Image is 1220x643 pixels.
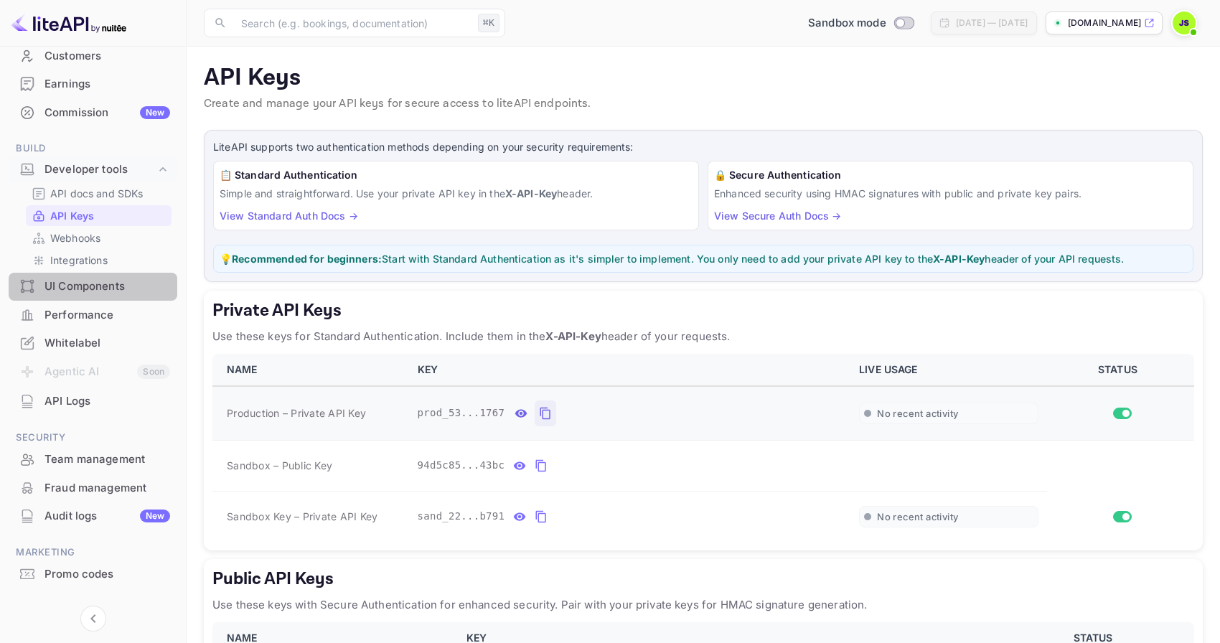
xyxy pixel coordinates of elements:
span: No recent activity [877,511,958,523]
div: Team management [44,451,170,468]
th: STATUS [1047,354,1194,386]
a: Earnings [9,70,177,97]
p: Simple and straightforward. Use your private API key in the header. [220,186,693,201]
strong: X-API-Key [933,253,985,265]
div: CommissionNew [9,99,177,127]
div: Developer tools [9,157,177,182]
p: LiteAPI supports two authentication methods depending on your security requirements: [213,139,1193,155]
div: Earnings [44,76,170,93]
a: Performance [9,301,177,328]
div: Switch to Production mode [802,15,919,32]
p: Use these keys for Standard Authentication. Include them in the header of your requests. [212,328,1194,345]
p: [DOMAIN_NAME] [1068,17,1141,29]
input: Search (e.g. bookings, documentation) [233,9,472,37]
a: Whitelabel [9,329,177,356]
a: Customers [9,42,177,69]
span: No recent activity [877,408,958,420]
span: Security [9,430,177,446]
div: Integrations [26,250,172,271]
span: Marketing [9,545,177,560]
th: NAME [212,354,409,386]
a: View Secure Auth Docs → [714,210,841,222]
a: API Logs [9,388,177,414]
div: Commission [44,105,170,121]
strong: Recommended for beginners: [232,253,382,265]
div: ⌘K [478,14,499,32]
a: CommissionNew [9,99,177,126]
div: Promo codes [9,560,177,588]
div: Performance [44,307,170,324]
a: API docs and SDKs [32,186,166,201]
div: Whitelabel [44,335,170,352]
span: Sandbox Key – Private API Key [227,510,377,522]
div: Performance [9,301,177,329]
p: 💡 Start with Standard Authentication as it's simpler to implement. You only need to add your priv... [220,251,1187,266]
div: API Logs [9,388,177,416]
a: Fraud management [9,474,177,501]
div: Whitelabel [9,329,177,357]
h5: Public API Keys [212,568,1194,591]
a: Audit logsNew [9,502,177,529]
div: New [140,510,170,522]
div: API Keys [26,205,172,226]
div: UI Components [44,278,170,295]
h5: Private API Keys [212,299,1194,322]
span: 94d5c85...43bc [418,458,505,473]
div: Audit logs [44,508,170,525]
div: Promo codes [44,566,170,583]
span: Production – Private API Key [227,405,366,421]
div: Developer tools [44,161,156,178]
h6: 🔒 Secure Authentication [714,167,1187,183]
p: Enhanced security using HMAC signatures with public and private key pairs. [714,186,1187,201]
a: API Keys [32,208,166,223]
p: API docs and SDKs [50,186,144,201]
div: Fraud management [9,474,177,502]
div: API docs and SDKs [26,183,172,204]
div: Audit logsNew [9,502,177,530]
img: John Sutton [1173,11,1196,34]
p: API Keys [204,64,1203,93]
th: LIVE USAGE [850,354,1047,386]
img: LiteAPI logo [11,11,126,34]
p: API Keys [50,208,94,223]
div: Earnings [9,70,177,98]
strong: X-API-Key [505,187,557,200]
div: API Logs [44,393,170,410]
div: Customers [9,42,177,70]
div: UI Components [9,273,177,301]
span: sand_22...b791 [418,509,505,524]
button: Collapse navigation [80,606,106,632]
th: KEY [409,354,851,386]
p: Webhooks [50,230,100,245]
table: private api keys table [212,354,1194,542]
div: [DATE] — [DATE] [956,17,1028,29]
strong: X-API-Key [545,329,601,343]
p: Create and manage your API keys for secure access to liteAPI endpoints. [204,95,1203,113]
div: New [140,106,170,119]
div: Team management [9,446,177,474]
span: Sandbox mode [808,15,886,32]
a: UI Components [9,273,177,299]
p: Use these keys with Secure Authentication for enhanced security. Pair with your private keys for ... [212,596,1194,614]
span: Sandbox – Public Key [227,458,332,473]
h6: 📋 Standard Authentication [220,167,693,183]
div: Fraud management [44,480,170,497]
a: Webhooks [32,230,166,245]
div: Customers [44,48,170,65]
p: Integrations [50,253,108,268]
span: prod_53...1767 [418,405,505,421]
a: View Standard Auth Docs → [220,210,358,222]
a: Promo codes [9,560,177,587]
span: Build [9,141,177,156]
a: Team management [9,446,177,472]
div: Webhooks [26,227,172,248]
a: Integrations [32,253,166,268]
